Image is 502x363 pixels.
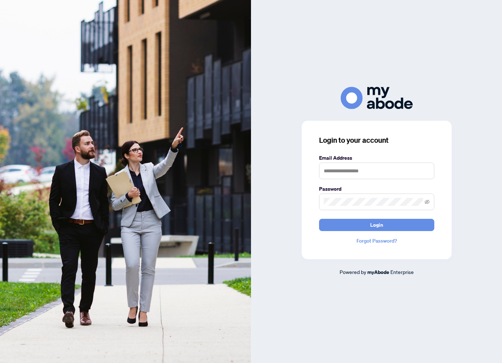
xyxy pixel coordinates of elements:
label: Password [319,185,434,193]
span: Powered by [340,269,366,275]
a: myAbode [367,268,389,276]
button: Login [319,219,434,231]
span: Enterprise [390,269,414,275]
span: Login [370,219,383,231]
a: Forgot Password? [319,237,434,245]
img: ma-logo [341,87,413,109]
h3: Login to your account [319,135,434,145]
label: Email Address [319,154,434,162]
span: eye-invisible [425,199,430,204]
